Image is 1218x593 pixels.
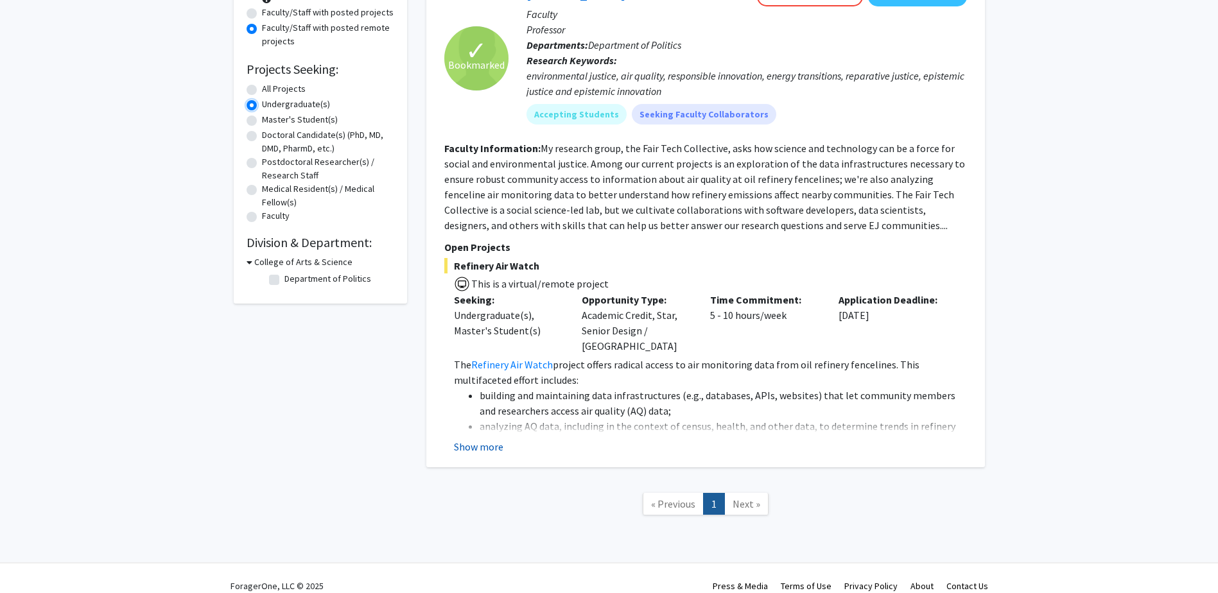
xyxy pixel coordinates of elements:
label: Faculty/Staff with posted projects [262,6,394,19]
span: « Previous [651,497,695,510]
b: Faculty Information: [444,142,541,155]
div: 5 - 10 hours/week [700,292,829,354]
span: Next » [733,497,760,510]
span: Bookmarked [448,57,505,73]
li: building and maintaining data infrastructures (e.g., databases, APIs, websites) that let communit... [480,388,967,418]
p: Time Commitment: [710,292,819,307]
mat-chip: Accepting Students [526,104,627,125]
div: Undergraduate(s), Master's Student(s) [454,307,563,338]
p: Open Projects [444,239,967,255]
span: ✓ [465,44,487,57]
b: Research Keywords: [526,54,617,67]
label: Faculty/Staff with posted remote projects [262,21,394,48]
li: analyzing AQ data, including in the context of census, health, and other data, to determine trend... [480,418,967,449]
label: Postdoctoral Researcher(s) / Research Staff [262,155,394,182]
div: Academic Credit, Star, Senior Design / [GEOGRAPHIC_DATA] [572,292,700,354]
a: Previous Page [643,493,704,515]
label: Faculty [262,209,290,223]
a: 1 [703,493,725,515]
label: Undergraduate(s) [262,98,330,111]
b: Departments: [526,39,588,51]
h2: Projects Seeking: [247,62,394,77]
span: Department of Politics [588,39,681,51]
p: Faculty [526,6,967,22]
a: Privacy Policy [844,580,898,592]
iframe: Chat [10,535,55,583]
button: Show more [454,439,503,454]
div: [DATE] [829,292,957,354]
fg-read-more: My research group, the Fair Tech Collective, asks how science and technology can be a force for s... [444,142,965,232]
nav: Page navigation [426,480,985,532]
span: This is a virtual/remote project [470,277,609,290]
a: Next Page [724,493,769,515]
a: Refinery Air Watch [471,358,553,371]
span: Refinery Air Watch [444,258,967,273]
p: Opportunity Type: [582,292,691,307]
label: Department of Politics [284,272,371,286]
a: Press & Media [713,580,768,592]
label: Medical Resident(s) / Medical Fellow(s) [262,182,394,209]
a: About [910,580,934,592]
label: Doctoral Candidate(s) (PhD, MD, DMD, PharmD, etc.) [262,128,394,155]
p: Professor [526,22,967,37]
mat-chip: Seeking Faculty Collaborators [632,104,776,125]
label: All Projects [262,82,306,96]
a: Contact Us [946,580,988,592]
p: Application Deadline: [839,292,948,307]
h2: Division & Department: [247,235,394,250]
div: environmental justice, air quality, responsible innovation, energy transitions, reparative justic... [526,68,967,99]
p: Seeking: [454,292,563,307]
a: Terms of Use [781,580,831,592]
p: The project offers radical access to air monitoring data from oil refinery fencelines. This multi... [454,357,967,388]
h3: College of Arts & Science [254,255,352,269]
label: Master's Student(s) [262,113,338,126]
